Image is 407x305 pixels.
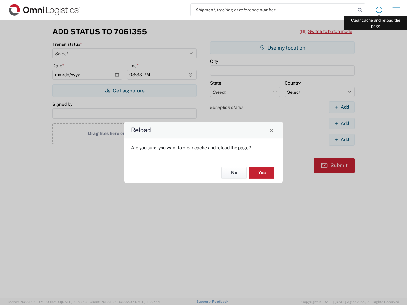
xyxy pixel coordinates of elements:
button: Close [267,125,276,134]
button: No [221,167,247,179]
h4: Reload [131,125,151,135]
p: Are you sure, you want to clear cache and reload the page? [131,145,276,151]
input: Shipment, tracking or reference number [191,4,355,16]
button: Yes [249,167,274,179]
